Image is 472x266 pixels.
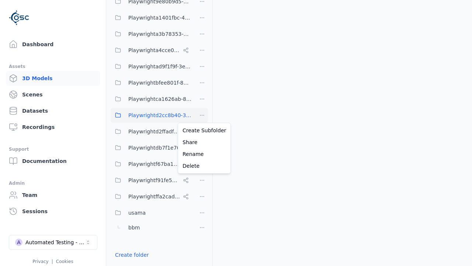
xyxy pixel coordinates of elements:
a: Share [180,136,229,148]
a: Rename [180,148,229,160]
a: Delete [180,160,229,172]
a: Create Subfolder [180,125,229,136]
